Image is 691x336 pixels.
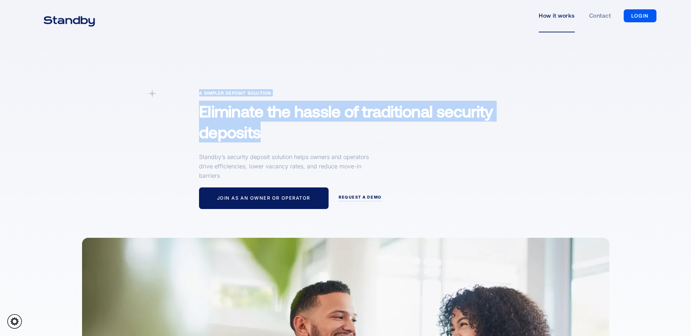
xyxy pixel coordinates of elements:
[199,101,536,142] h1: Eliminate the hassle of traditional security deposits
[35,12,104,20] a: home
[217,195,310,201] div: Join as an owner or operator
[199,187,329,209] a: Join as an owner or operator
[7,314,22,329] a: Cookie settings
[199,89,271,96] div: A simpler Deposit Solution
[624,9,656,22] a: LOGIN
[339,195,382,201] a: request a demo
[339,195,382,200] div: request a demo
[199,152,372,180] p: Standby’s security deposit solution helps owners and operators drive efficiencies, lower vacancy ...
